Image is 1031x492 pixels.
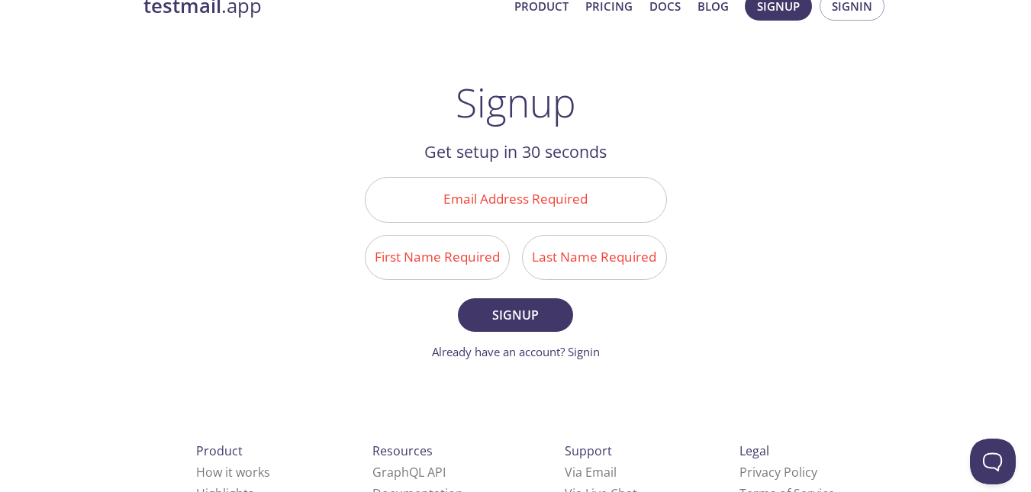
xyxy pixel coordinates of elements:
span: Resources [372,442,433,459]
span: Signup [475,304,556,326]
button: Signup [458,298,572,332]
h2: Get setup in 30 seconds [365,139,667,165]
a: GraphQL API [372,464,446,481]
iframe: Help Scout Beacon - Open [970,439,1016,484]
h1: Signup [456,79,576,125]
a: How it works [196,464,270,481]
a: Privacy Policy [739,464,817,481]
a: Already have an account? Signin [432,344,600,359]
a: Via Email [565,464,617,481]
span: Support [565,442,612,459]
span: Legal [739,442,769,459]
span: Product [196,442,243,459]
